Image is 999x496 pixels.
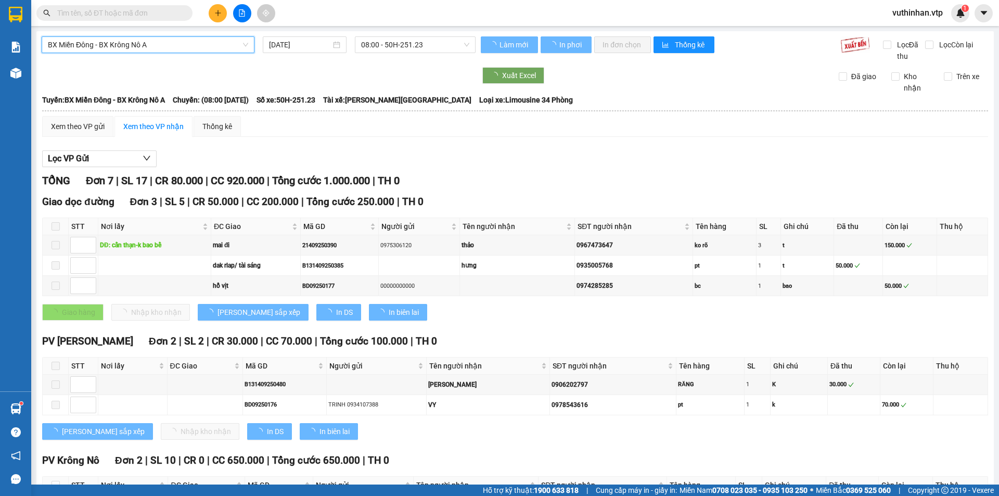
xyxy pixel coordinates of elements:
[303,221,368,232] span: Mã GD
[541,36,592,53] button: In phơi
[577,240,690,250] div: 0967473647
[10,68,21,79] img: warehouse-icon
[301,276,379,296] td: BD09250177
[411,335,413,347] span: |
[306,196,394,208] span: Tổng cước 250.000
[80,72,96,87] span: Nơi nhận:
[906,243,912,248] span: check
[143,154,151,162] span: down
[302,241,377,250] div: 21409250390
[130,196,158,208] span: Đơn 3
[541,479,656,491] span: SĐT người nhận
[272,174,370,187] span: Tổng cước 1.000.000
[123,121,184,132] div: Xem theo VP nhận
[328,400,425,409] div: TRINH 0934107388
[150,454,176,466] span: SL 10
[11,474,21,484] span: message
[885,282,935,290] div: 50.000
[27,17,84,56] strong: CÔNG TY TNHH [GEOGRAPHIC_DATA] 214 QL13 - P.26 - Q.BÌNH THẠNH - TP HCM 1900888606
[462,240,573,250] div: thảo
[884,6,951,19] span: vuthinhan.vtp
[489,41,498,48] span: loading
[828,358,880,375] th: Đã thu
[854,263,860,269] span: check
[361,37,469,53] span: 08:00 - 50H-251.23
[121,174,147,187] span: SL 17
[577,281,690,291] div: 0974285285
[246,360,316,372] span: Mã GD
[416,479,528,491] span: Tên người nhận
[238,9,246,17] span: file-add
[736,477,762,494] th: SL
[899,485,900,496] span: |
[427,375,550,395] td: kim cương
[213,240,299,250] div: mai đi
[847,71,880,82] span: Đã giao
[428,380,548,390] div: [PERSON_NAME]
[267,426,284,437] span: In DS
[369,304,427,321] button: In biên lai
[266,335,312,347] span: CC 70.000
[380,282,458,290] div: 00000000000
[397,196,400,208] span: |
[380,241,458,250] div: 0975306120
[10,72,21,87] span: Nơi gửi:
[50,428,62,435] span: loading
[42,454,99,466] span: PV Krông Nô
[771,358,828,375] th: Ghi chú
[160,196,162,208] span: |
[149,335,176,347] span: Đơn 2
[462,261,573,271] div: hưng
[48,37,248,53] span: BX Miền Đông - BX Krông Nô A
[9,7,22,22] img: logo-vxr
[781,218,835,235] th: Ghi chú
[552,380,674,390] div: 0906202797
[111,304,190,321] button: Nhập kho nhận
[758,282,779,290] div: 1
[11,427,21,437] span: question-circle
[826,477,879,494] th: Đã thu
[42,174,70,187] span: TỔNG
[150,174,152,187] span: |
[757,218,781,235] th: SL
[10,42,21,53] img: solution-icon
[559,39,583,50] span: In phơi
[36,62,121,70] strong: BIÊN NHẬN GỬI HÀNG HOÁ
[11,451,21,461] span: notification
[316,479,403,491] span: Người gửi
[975,4,993,22] button: caret-down
[69,358,98,375] th: STT
[549,41,558,48] span: loading
[883,218,937,235] th: Còn lại
[829,380,878,389] div: 30.000
[402,196,424,208] span: TH 0
[373,174,375,187] span: |
[810,488,813,492] span: ⚪️
[245,380,325,389] div: B131409250480
[783,261,832,270] div: t
[42,335,133,347] span: PV [PERSON_NAME]
[428,400,548,410] div: VY
[35,73,65,79] span: PV Krông Nô
[963,5,967,12] span: 1
[840,36,870,53] img: 9k=
[267,454,270,466] span: |
[783,282,832,290] div: bao
[69,477,98,494] th: STT
[209,4,227,22] button: plus
[678,380,742,389] div: RĂNG
[879,477,933,494] th: Còn lại
[499,39,530,50] span: Làm mới
[693,218,757,235] th: Tên hàng
[552,400,674,410] div: 0978543616
[772,380,826,389] div: K
[323,94,471,106] span: Tài xế: [PERSON_NAME][GEOGRAPHIC_DATA]
[206,174,208,187] span: |
[301,196,304,208] span: |
[300,423,358,440] button: In biên lai
[378,174,400,187] span: TH 0
[746,400,769,409] div: 1
[676,358,745,375] th: Tên hàng
[302,261,377,270] div: B131409250385
[745,358,771,375] th: SL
